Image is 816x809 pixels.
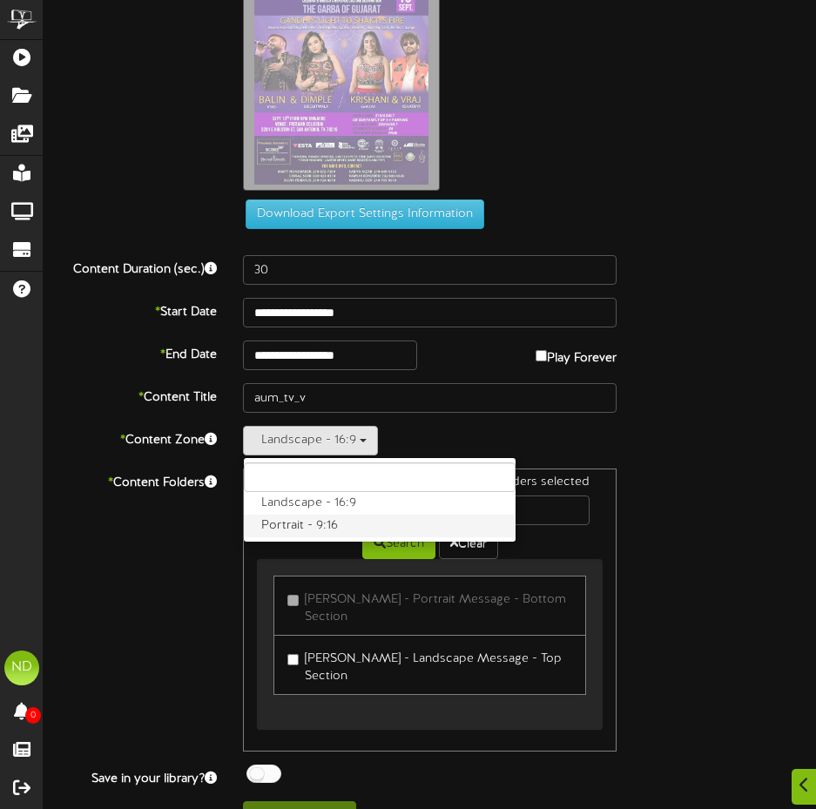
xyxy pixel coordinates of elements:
span: [PERSON_NAME] - Portrait Message - Bottom Section [305,593,566,624]
label: Portrait - 9:16 [244,515,516,537]
label: Content Zone [30,426,230,449]
a: Download Export Settings Information [237,208,484,221]
button: Clear [439,529,498,559]
label: [PERSON_NAME] - Landscape Message - Top Section [287,644,572,685]
input: Title of this Content [243,383,617,413]
label: Landscape - 16:9 [244,492,516,515]
label: End Date [30,340,230,364]
button: Landscape - 16:9 [243,426,378,455]
label: Content Title [30,383,230,407]
label: Save in your library? [30,765,230,788]
input: [PERSON_NAME] - Portrait Message - Bottom Section [287,595,299,606]
ul: Landscape - 16:9 [243,457,516,543]
div: ND [4,651,39,685]
label: Play Forever [536,340,617,367]
label: Content Folders [30,469,230,492]
label: Content Duration (sec.) [30,255,230,279]
input: [PERSON_NAME] - Landscape Message - Top Section [287,654,299,665]
button: Download Export Settings Information [246,199,484,229]
button: Search [362,529,435,559]
input: Play Forever [536,350,547,361]
label: Start Date [30,298,230,321]
span: 0 [25,707,41,724]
